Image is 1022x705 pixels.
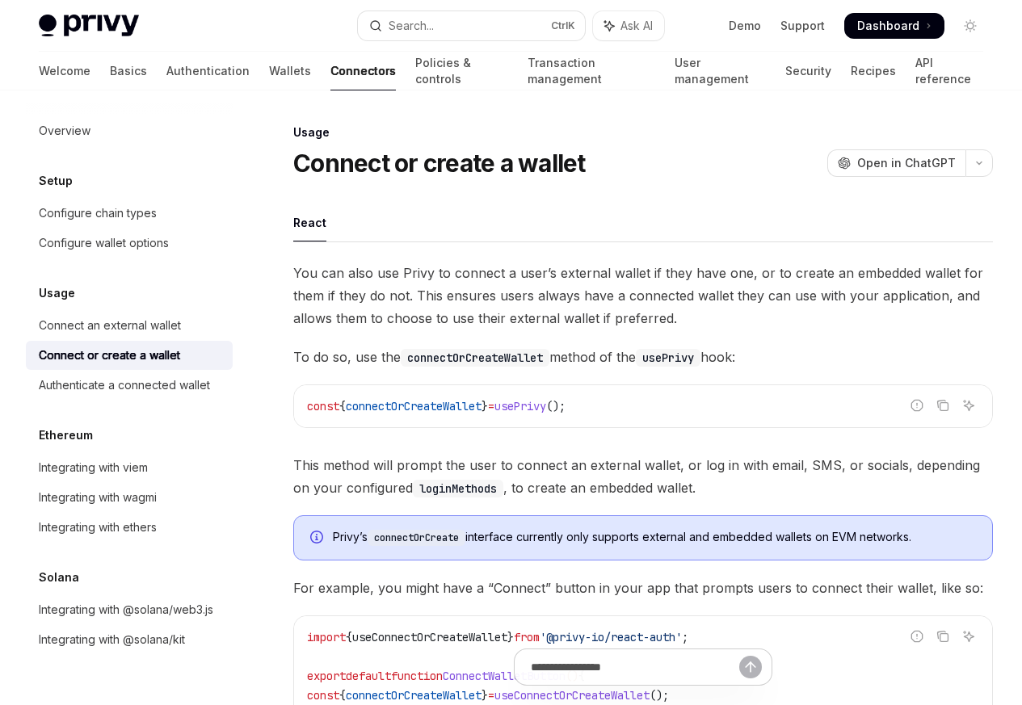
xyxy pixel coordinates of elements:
span: connectOrCreateWallet [346,399,482,413]
a: Wallets [269,52,311,90]
a: Support [780,18,825,34]
a: Basics [110,52,147,90]
a: Connect or create a wallet [26,341,233,370]
input: Ask a question... [531,649,739,685]
span: To do so, use the method of the hook: [293,346,993,368]
div: React [293,204,326,241]
h5: Usage [39,283,75,303]
code: usePrivy [636,349,700,367]
button: Ask AI [958,395,979,416]
h5: Setup [39,171,73,191]
span: '@privy-io/react-auth' [540,630,682,644]
a: Integrating with @solana/web3.js [26,595,233,624]
div: Integrating with @solana/web3.js [39,600,213,619]
div: Integrating with viem [39,458,148,477]
div: Connect or create a wallet [39,346,180,365]
h1: Connect or create a wallet [293,149,586,178]
div: Configure wallet options [39,233,169,253]
span: Dashboard [857,18,919,34]
a: Authentication [166,52,250,90]
span: import [307,630,346,644]
span: This method will prompt the user to connect an external wallet, or log in with email, SMS, or soc... [293,454,993,499]
span: const [307,399,339,413]
a: User management [675,52,766,90]
div: Usage [293,124,993,141]
span: { [339,399,346,413]
button: Toggle dark mode [957,13,983,39]
a: Connectors [330,52,396,90]
h5: Solana [39,568,79,587]
svg: Info [310,531,326,547]
span: { [346,630,352,644]
span: Ctrl K [551,19,575,32]
span: } [507,630,514,644]
div: Search... [389,16,434,36]
span: Privy’s interface currently only supports external and embedded wallets on EVM networks. [333,529,976,546]
span: Ask AI [620,18,653,34]
span: (); [546,399,566,413]
h5: Ethereum [39,426,93,445]
a: Transaction management [528,52,656,90]
button: Copy the contents from the code block [932,626,953,647]
button: Report incorrect code [906,395,927,416]
span: usePrivy [494,399,546,413]
div: Connect an external wallet [39,316,181,335]
span: = [488,399,494,413]
a: Recipes [851,52,896,90]
div: Authenticate a connected wallet [39,376,210,395]
button: Copy the contents from the code block [932,395,953,416]
a: Configure wallet options [26,229,233,258]
a: Overview [26,116,233,145]
button: Ask AI [958,626,979,647]
button: Open in ChatGPT [827,149,965,177]
button: Report incorrect code [906,626,927,647]
span: For example, you might have a “Connect” button in your app that prompts users to connect their wa... [293,577,993,599]
a: Integrating with @solana/kit [26,625,233,654]
code: connectOrCreate [368,530,465,546]
a: Policies & controls [415,52,508,90]
div: Overview [39,121,90,141]
code: connectOrCreateWallet [401,349,549,367]
span: } [482,399,488,413]
a: Welcome [39,52,90,90]
a: Connect an external wallet [26,311,233,340]
a: Integrating with ethers [26,513,233,542]
div: Integrating with ethers [39,518,157,537]
span: from [514,630,540,644]
div: Configure chain types [39,204,157,223]
button: Send message [739,656,762,678]
a: Security [785,52,831,90]
a: Integrating with viem [26,453,233,482]
code: loginMethods [413,480,503,497]
div: Integrating with @solana/kit [39,630,185,649]
div: Integrating with wagmi [39,488,157,507]
a: Integrating with wagmi [26,483,233,512]
a: Authenticate a connected wallet [26,371,233,400]
img: light logo [39,15,139,37]
button: Toggle assistant panel [593,11,664,40]
span: useConnectOrCreateWallet [352,630,507,644]
button: Open search [358,11,585,40]
a: Demo [729,18,761,34]
a: API reference [915,52,983,90]
span: Open in ChatGPT [857,155,956,171]
span: You can also use Privy to connect a user’s external wallet if they have one, or to create an embe... [293,262,993,329]
a: Dashboard [844,13,944,39]
a: Configure chain types [26,199,233,228]
span: ; [682,630,688,644]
